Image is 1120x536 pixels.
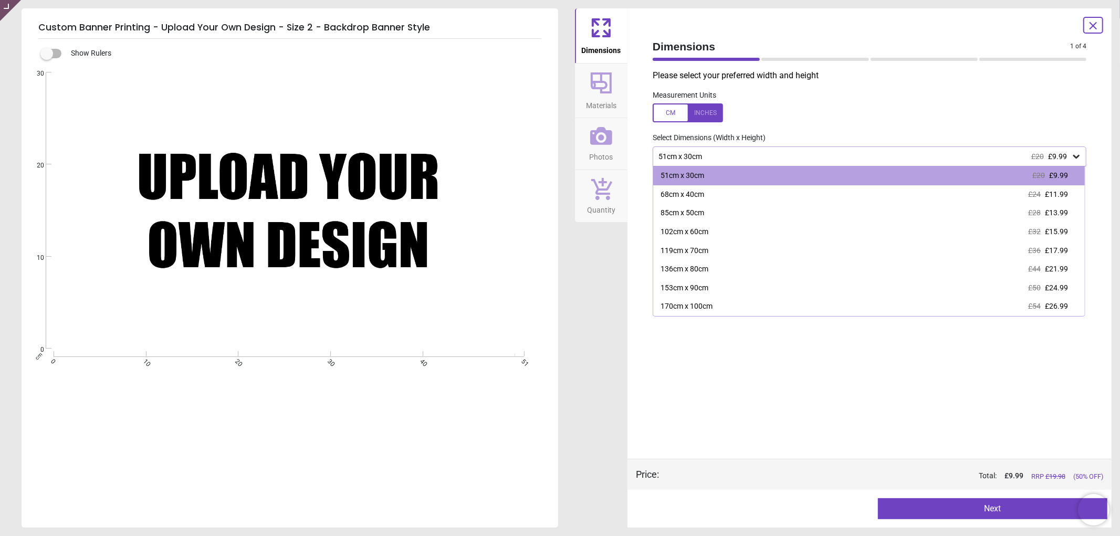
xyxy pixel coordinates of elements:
[1028,227,1041,236] span: £32
[661,264,708,275] div: 136cm x 80cm
[1045,208,1068,217] span: £13.99
[661,283,708,293] div: 153cm x 90cm
[575,118,627,170] button: Photos
[1045,283,1068,292] span: £24.99
[1045,227,1068,236] span: £15.99
[49,358,56,364] span: 0
[1049,171,1068,180] span: £9.99
[1045,302,1068,310] span: £26.99
[675,471,1103,481] div: Total:
[575,64,627,118] button: Materials
[575,8,627,63] button: Dimensions
[1028,190,1041,198] span: £24
[1045,190,1068,198] span: £11.99
[24,161,44,170] span: 20
[24,345,44,354] span: 0
[1031,152,1044,161] span: £20
[1048,152,1067,161] span: £9.99
[1032,171,1045,180] span: £20
[1028,283,1041,292] span: £50
[141,358,148,364] span: 10
[878,498,1107,519] button: Next
[38,17,541,39] h5: Custom Banner Printing - Upload Your Own Design - Size 2 - Backdrop Banner Style
[34,352,44,361] span: cm
[644,133,766,143] label: Select Dimensions (Width x Height)
[233,358,240,364] span: 20
[661,246,708,256] div: 119cm x 70cm
[586,96,616,111] span: Materials
[1078,494,1109,526] iframe: Brevo live chat
[661,171,704,181] div: 51cm x 30cm
[326,358,332,364] span: 30
[418,358,425,364] span: 40
[1028,302,1041,310] span: £54
[24,254,44,262] span: 10
[1070,42,1086,51] span: 1 of 4
[24,69,44,78] span: 30
[519,358,526,364] span: 51
[1031,472,1065,481] span: RRP
[1028,208,1041,217] span: £28
[657,152,1071,161] div: 51cm x 30cm
[661,301,713,312] div: 170cm x 100cm
[1028,265,1041,273] span: £44
[575,170,627,223] button: Quantity
[1073,472,1103,481] span: (50% OFF)
[587,200,615,216] span: Quantity
[1045,246,1068,255] span: £17.99
[47,47,558,60] div: Show Rulers
[1009,471,1023,480] span: 9.99
[653,39,1070,54] span: Dimensions
[661,227,708,237] div: 102cm x 60cm
[661,208,704,218] div: 85cm x 50cm
[636,468,659,481] div: Price :
[1045,472,1065,480] span: £ 19.98
[582,40,621,56] span: Dimensions
[653,90,716,101] label: Measurement Units
[1028,246,1041,255] span: £36
[1045,265,1068,273] span: £21.99
[1004,471,1023,481] span: £
[653,70,1095,81] p: Please select your preferred width and height
[661,190,704,200] div: 68cm x 40cm
[590,147,613,163] span: Photos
